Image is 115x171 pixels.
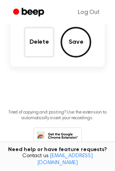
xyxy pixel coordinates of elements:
[70,3,107,21] a: Log Out
[24,27,54,58] button: Delete Audio Record
[5,153,110,166] span: Contact us
[8,5,51,20] a: Beep
[61,27,91,58] button: Save Audio Record
[37,153,93,166] a: [EMAIL_ADDRESS][DOMAIN_NAME]
[6,110,109,121] p: Tired of copying and pasting? Use the extension to automatically insert your recordings.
